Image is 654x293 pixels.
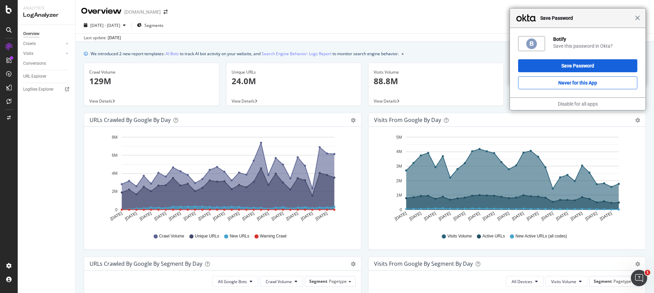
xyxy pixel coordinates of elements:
text: [DATE] [599,211,613,221]
a: Crawls [23,40,64,47]
div: gear [351,262,356,266]
span: Close [635,15,640,20]
text: [DATE] [423,211,437,221]
div: info banner [84,50,646,57]
text: [DATE] [497,211,510,221]
div: LogAnalyzer [23,11,70,19]
text: 2M [112,189,118,194]
text: [DATE] [271,211,284,221]
span: Crawl Volume [159,233,184,239]
a: Logfiles Explorer [23,86,71,93]
a: URL Explorer [23,73,71,80]
text: [DATE] [124,211,138,221]
span: All Devices [512,279,532,284]
span: [DATE] - [DATE] [90,22,120,28]
a: AI Bots [166,50,179,57]
text: 1M [396,193,402,198]
div: arrow-right-arrow-left [163,10,168,14]
div: gear [351,118,356,123]
text: [DATE] [408,211,422,221]
span: Segment [309,278,327,284]
a: Visits [23,50,64,57]
span: Save Password [537,14,635,22]
div: Crawl Volume [89,69,214,75]
text: [DATE] [212,211,226,221]
span: Unique URLs [195,233,219,239]
text: [DATE] [300,211,314,221]
button: Crawl Volume [260,276,303,287]
div: We introduced 2 new report templates: to track AI bot activity on your website, and to monitor se... [91,50,399,57]
svg: A chart. [90,132,356,227]
a: Search Engine Behavior: Logs Report [262,50,331,57]
span: Segments [144,22,163,28]
span: View Details [232,98,255,104]
span: 1 [645,270,650,275]
text: [DATE] [227,211,240,221]
div: Visits [23,50,33,57]
div: Conversions [23,60,46,67]
button: Segments [134,20,166,31]
span: Pagetype [329,278,347,284]
div: URLs Crawled by Google By Segment By Day [90,260,202,267]
text: 3M [396,164,402,169]
text: [DATE] [453,211,466,221]
span: Visits Volume [447,233,472,239]
div: Visits Volume [374,69,498,75]
text: [DATE] [555,211,569,221]
text: [DATE] [183,211,197,221]
span: Pagetype [613,278,631,284]
a: Overview [23,30,71,37]
div: Save this password in Okta? [553,43,637,49]
span: View Details [89,98,112,104]
div: Overview [23,30,40,37]
text: 4M [112,171,118,176]
text: [DATE] [198,211,211,221]
span: Visits Volume [551,279,576,284]
text: [DATE] [168,211,182,221]
text: [DATE] [109,211,123,221]
text: [DATE] [526,211,540,221]
p: 24.0M [232,75,356,87]
text: [DATE] [242,211,255,221]
div: Logfiles Explorer [23,86,53,93]
button: Visits Volume [545,276,588,287]
span: All Google Bots [218,279,247,284]
text: 0 [400,207,402,212]
span: Warning Crawl [260,233,286,239]
a: Disable for all apps [558,101,598,107]
text: 8M [112,135,118,140]
a: Conversions [23,60,71,67]
button: Save Password [518,59,637,72]
text: [DATE] [153,211,167,221]
div: [DOMAIN_NAME] [124,9,161,15]
text: 2M [396,179,402,183]
div: URL Explorer [23,73,46,80]
button: [DATE] - [DATE] [81,20,128,31]
button: All Devices [506,276,544,287]
text: [DATE] [511,211,525,221]
text: [DATE] [570,211,583,221]
text: [DATE] [438,211,451,221]
text: 6M [112,153,118,158]
text: [DATE] [285,211,299,221]
p: 88.8M [374,75,498,87]
p: 129M [89,75,214,87]
span: Segment [594,278,612,284]
div: gear [635,262,640,266]
text: [DATE] [541,211,554,221]
div: Crawls [23,40,36,47]
span: Crawl Volume [266,279,292,284]
div: URLs Crawled by Google by day [90,117,171,123]
img: 6zsTeTHQAAAABJRU5ErkJggg== [526,38,538,50]
text: [DATE] [139,211,152,221]
text: [DATE] [256,211,270,221]
div: Analytics [23,5,70,11]
text: [DATE] [482,211,496,221]
svg: A chart. [374,132,640,227]
div: Last update [84,35,121,41]
div: Overview [81,5,122,17]
div: Unique URLs [232,69,356,75]
button: close banner [400,49,405,59]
